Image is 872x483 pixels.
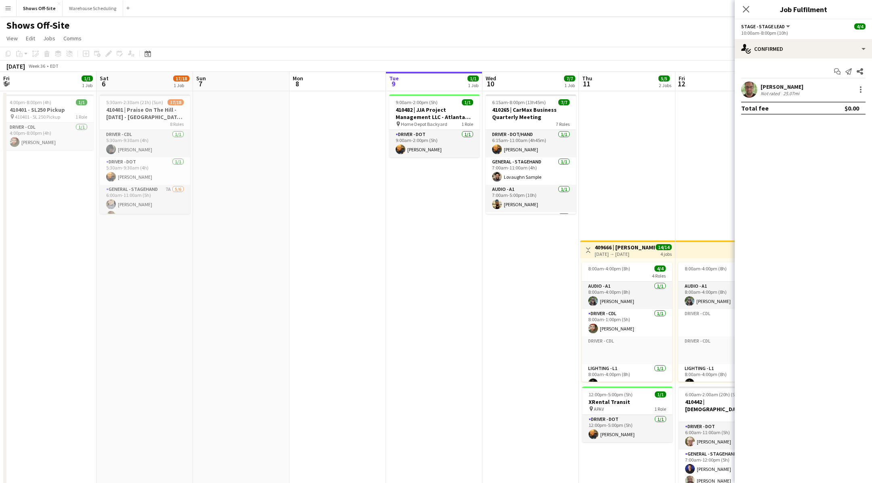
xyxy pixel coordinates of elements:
span: Wed [486,75,496,82]
span: 7 [195,79,206,88]
app-card-role: Driver - CDL1/15:30am-9:30am (4h)[PERSON_NAME] [100,130,190,157]
span: 7/7 [564,75,575,82]
span: View [6,35,18,42]
app-card-role: Lighting - L11/18:00am-4:00pm (8h)[PERSON_NAME] [678,364,769,391]
span: 1/1 [462,99,473,105]
div: 1 Job [468,82,478,88]
span: 1/1 [76,99,87,105]
app-card-role: Video - TD/ Show Caller1/1 [486,212,576,240]
span: Stage - Stage Lead [741,23,785,29]
div: Total fee [741,104,769,112]
span: 410401 - SL 250 Pickup [15,114,60,120]
app-card-role: Driver - DOT1/112:00pm-5:00pm (5h)[PERSON_NAME] [582,415,673,442]
h3: 410401 - SL250 Pickup [3,106,94,113]
button: Warehouse Scheduling [63,0,123,16]
span: Tue [389,75,399,82]
span: 6:00am-2:00am (20h) (Sat) [685,391,741,397]
div: 25.07mi [782,90,801,96]
span: Home Depot Backyard [401,121,447,127]
span: Sun [196,75,206,82]
div: 8:00am-4:00pm (8h)4/44 RolesAudio - A11/18:00am-4:00pm (8h)[PERSON_NAME]Driver - CDL1/18:00am-1:0... [582,262,672,382]
div: [DATE] [6,62,25,70]
span: 10 [484,79,496,88]
app-job-card: 5:30am-2:30am (21h) (Sun)17/18410401 | Praise On The Hill - [DATE] - [GEOGRAPHIC_DATA], [GEOGRAPH... [100,94,190,214]
span: 8:00am-4:00pm (8h) [685,266,727,272]
app-job-card: 4:00pm-8:00pm (4h)1/1410401 - SL250 Pickup 410401 - SL 250 Pickup1 RoleDriver - CDL1/14:00pm-8:00... [3,94,94,150]
span: 5:30am-2:30am (21h) (Sun) [106,99,163,105]
div: 1 Job [174,82,189,88]
div: [DATE] → [DATE] [595,251,655,257]
div: 2 Jobs [659,82,671,88]
span: 17/18 [168,99,184,105]
span: Week 36 [27,63,47,69]
div: $0.00 [845,104,859,112]
button: Stage - Stage Lead [741,23,791,29]
span: 6 [99,79,109,88]
app-card-role: Driver - DOT/Hand1/16:15am-11:00am (4h45m)[PERSON_NAME] [486,130,576,157]
span: Fri [3,75,10,82]
h3: 409666 | [PERSON_NAME] Event [595,244,655,251]
div: Not rated [761,90,782,96]
app-card-role: General - Stagehand1/17:00am-11:00am (4h)Lovaughn Sample [486,157,576,185]
div: 1 Job [564,82,575,88]
app-card-role-placeholder: Driver - CDL [678,337,769,364]
span: 4 Roles [652,273,666,279]
h3: XRental Transit [582,398,673,406]
app-job-card: 9:00am-2:00pm (5h)1/1410482 | JJA Project Management LLC - Atlanta Food & Wine Festival - Home De... [389,94,480,157]
span: 7/7 [558,99,570,105]
h3: 410482 | JJA Project Management LLC - Atlanta Food & Wine Festival - Home Depot Backyard - Deliver [389,106,480,121]
span: 1 Role [461,121,473,127]
div: Confirmed [735,39,872,59]
span: 4/4 [854,23,866,29]
div: [PERSON_NAME] [761,83,803,90]
app-card-role: Lighting - L11/18:00am-4:00pm (8h)[PERSON_NAME] [582,364,672,391]
span: 1 Role [654,406,666,412]
span: 9 [388,79,399,88]
h3: 410265 | CarMax Business Quarterly Meeting [486,106,576,121]
div: EDT [50,63,59,69]
span: 8 Roles [170,121,184,127]
app-card-role-placeholder: Driver - CDL [582,337,672,364]
span: Comms [63,35,82,42]
div: 10:00am-8:00pm (10h) [741,30,866,36]
span: 11 [581,79,592,88]
span: 8 [291,79,303,88]
span: 14/14 [656,244,672,250]
app-card-role: Audio - A11/17:00am-5:00pm (10h)[PERSON_NAME] [486,185,576,212]
a: View [3,33,21,44]
app-card-role: Driver - CDL1/14:00pm-8:00pm (4h)[PERSON_NAME] [3,123,94,150]
span: Mon [293,75,303,82]
h3: 410401 | Praise On The Hill - [DATE] - [GEOGRAPHIC_DATA], [GEOGRAPHIC_DATA] [100,106,190,121]
span: Edit [26,35,35,42]
a: Jobs [40,33,59,44]
span: Jobs [43,35,55,42]
button: Shows Off-Site [17,0,63,16]
app-card-role: General - Stagehand7A5/66:00am-11:00am (5h)[PERSON_NAME][PERSON_NAME] [100,185,190,271]
span: Sat [100,75,109,82]
span: Fri [679,75,685,82]
h3: Job Fulfilment [735,4,872,15]
span: 12 [677,79,685,88]
a: Edit [23,33,38,44]
app-card-role: Driver - CDL1/18:00am-1:00pm (5h)[PERSON_NAME] [582,309,672,337]
span: 1/1 [655,391,666,397]
app-job-card: 6:15am-8:00pm (13h45m)7/7410265 | CarMax Business Quarterly Meeting7 RolesDriver - DOT/Hand1/16:1... [486,94,576,214]
span: 1/1 [82,75,93,82]
h3: 410442 | [DEMOGRAPHIC_DATA] - WAVE College Ministry 2025 [679,398,769,413]
span: 4:00pm-8:00pm (4h) [10,99,51,105]
app-job-card: 12:00pm-5:00pm (5h)1/1XRental Transit APAV1 RoleDriver - DOT1/112:00pm-5:00pm (5h)[PERSON_NAME] [582,387,673,442]
app-card-role-placeholder: Driver - CDL [678,309,769,337]
span: 5/5 [658,75,670,82]
span: 6:15am-8:00pm (13h45m) [492,99,546,105]
span: 5 [2,79,10,88]
span: 12:00pm-5:00pm (5h) [589,391,633,397]
span: 9:00am-2:00pm (5h) [396,99,438,105]
app-card-role: Audio - A11/18:00am-4:00pm (8h)[PERSON_NAME] [582,282,672,309]
span: APAV [594,406,604,412]
span: 1/1 [467,75,479,82]
div: 4 jobs [660,250,672,257]
span: 4/4 [654,266,666,272]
